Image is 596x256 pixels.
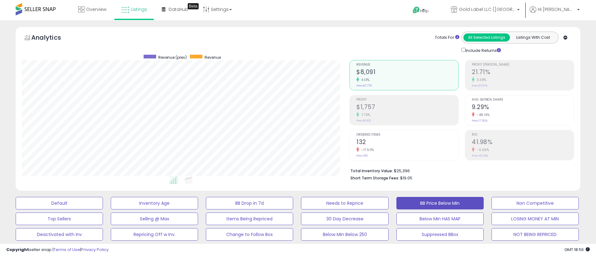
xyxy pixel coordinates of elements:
button: Suppressed BBox [396,228,484,241]
h2: $8,091 [356,68,458,77]
button: Inventory Age [111,197,198,209]
button: NOT BEING REPRICED [492,228,579,241]
a: Help [408,2,441,20]
h2: 21.71% [472,68,574,77]
span: Avg. Buybox Share [472,98,574,102]
span: $19.05 [400,175,412,181]
h2: $1,757 [356,103,458,112]
span: Help [420,8,429,13]
a: Terms of Use [53,247,80,253]
button: Top Sellers [16,213,103,225]
small: Prev: 21.00% [472,84,487,88]
button: Non Competitive [492,197,579,209]
button: Change to Follow Box [206,228,293,241]
small: Prev: $1,631 [356,119,371,123]
div: seller snap | | [6,247,109,253]
button: Listings With Cost [510,33,556,42]
span: Profit [356,98,458,102]
small: 4.13% [359,78,370,82]
h2: 132 [356,138,458,147]
span: Revenue [356,63,458,67]
span: Ordered Items [356,133,458,137]
span: Revenue [205,55,221,60]
span: Overview [86,6,106,13]
i: Get Help [412,6,420,14]
button: Below Min HAS MAP [396,213,484,225]
small: Prev: 17.92% [472,119,487,123]
div: Include Returns [457,47,508,54]
button: Repricing Off w Inv. [111,228,198,241]
span: DataHub [169,6,188,13]
button: Default [16,197,103,209]
strong: Copyright [6,247,29,253]
span: Gold Label LLC ([GEOGRAPHIC_DATA]) [459,6,515,13]
button: Selling @ Max [111,213,198,225]
span: Profit [PERSON_NAME] [472,63,574,67]
li: $25,396 [350,167,569,174]
button: All Selected Listings [463,33,510,42]
div: Tooltip anchor [188,3,199,9]
small: Prev: $7,770 [356,84,372,88]
a: Privacy Policy [81,247,109,253]
button: Deactivated with Inv [16,228,103,241]
div: Totals For [435,35,459,41]
small: 3.38% [475,78,486,82]
button: LOSING MONEY AT MIN [492,213,579,225]
h2: 9.29% [472,103,574,112]
button: Below Min Below 250 [301,228,388,241]
span: Listings [131,6,147,13]
button: BB Drop in 7d [206,197,293,209]
b: Total Inventory Value: [350,168,393,173]
h5: Analytics [31,33,73,43]
span: ROI [472,133,574,137]
small: Prev: 160 [356,154,368,158]
button: 30 Day Decrease [301,213,388,225]
small: -0.66% [475,148,489,152]
button: Needs to Reprice [301,197,388,209]
button: Items Being Repriced [206,213,293,225]
small: 7.70% [359,113,370,117]
span: 2025-09-10 18:56 GMT [564,247,590,253]
span: Hi [PERSON_NAME] [538,6,575,13]
a: Hi [PERSON_NAME] [530,6,580,20]
small: Prev: 42.26% [472,154,488,158]
h2: 41.98% [472,138,574,147]
small: -17.50% [359,148,374,152]
span: Revenue (prev) [158,55,187,60]
b: Short Term Storage Fees: [350,175,399,181]
small: -48.16% [475,113,490,117]
button: BB Price Below Min [396,197,484,209]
